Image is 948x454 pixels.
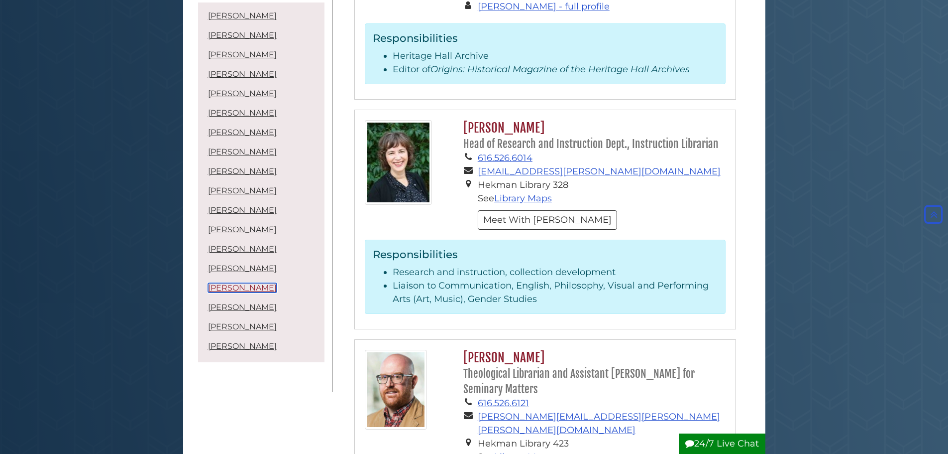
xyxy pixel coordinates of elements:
a: [PERSON_NAME] [208,244,277,254]
h3: Responsibilities [373,31,718,44]
a: [PERSON_NAME] [208,341,277,351]
a: [PERSON_NAME] [208,11,277,20]
li: Liaison to Communication, English, Philosophy, Visual and Performing Arts (Art, Music), Gender St... [393,279,718,306]
a: [PERSON_NAME] [208,147,277,156]
a: [PERSON_NAME] - full profile [478,1,610,12]
li: Hekman Library 328 [478,178,726,192]
a: 616.526.6121 [478,398,529,409]
a: [PERSON_NAME] [208,108,277,118]
a: Library Maps [494,193,552,204]
a: [PERSON_NAME] [208,30,277,40]
a: [PERSON_NAME] [208,50,277,59]
img: Jeff_Lash_125x160.jpg [365,350,427,430]
img: Sarah_Kolk_125x160.jpg [365,120,432,205]
a: [PERSON_NAME] [208,322,277,331]
a: [PERSON_NAME] [208,205,277,215]
a: [PERSON_NAME] [208,283,277,293]
a: 616.526.6014 [478,152,532,163]
a: [PERSON_NAME] [208,166,277,176]
li: Hekman Library 423 [478,437,726,451]
h2: [PERSON_NAME] [458,350,725,397]
a: Back to Top [922,209,946,220]
button: 24/7 Live Chat [679,434,765,454]
a: [PERSON_NAME] [208,303,277,312]
li: Research and instruction, collection development [393,266,718,279]
button: Meet With [PERSON_NAME] [478,210,617,230]
a: [PERSON_NAME] [208,89,277,98]
a: [PERSON_NAME] [208,225,277,234]
a: [PERSON_NAME][EMAIL_ADDRESS][PERSON_NAME][PERSON_NAME][DOMAIN_NAME] [478,411,720,436]
h2: [PERSON_NAME] [458,120,725,151]
li: See [478,192,726,205]
a: [PERSON_NAME] [208,264,277,273]
small: Head of Research and Instruction Dept., Instruction Librarian [463,138,719,151]
li: Heritage Hall Archive [393,49,718,63]
a: [PERSON_NAME] [208,186,277,195]
li: Editor of [393,63,718,76]
a: [EMAIL_ADDRESS][PERSON_NAME][DOMAIN_NAME] [478,166,721,177]
small: Theological Librarian and Assistant [PERSON_NAME] for Seminary Matters [463,367,695,396]
a: [PERSON_NAME] [208,69,277,79]
a: [PERSON_NAME] [208,128,277,137]
h3: Responsibilities [373,248,718,261]
i: Origins: Historical Magazine of the Heritage Hall Archives [430,64,690,75]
